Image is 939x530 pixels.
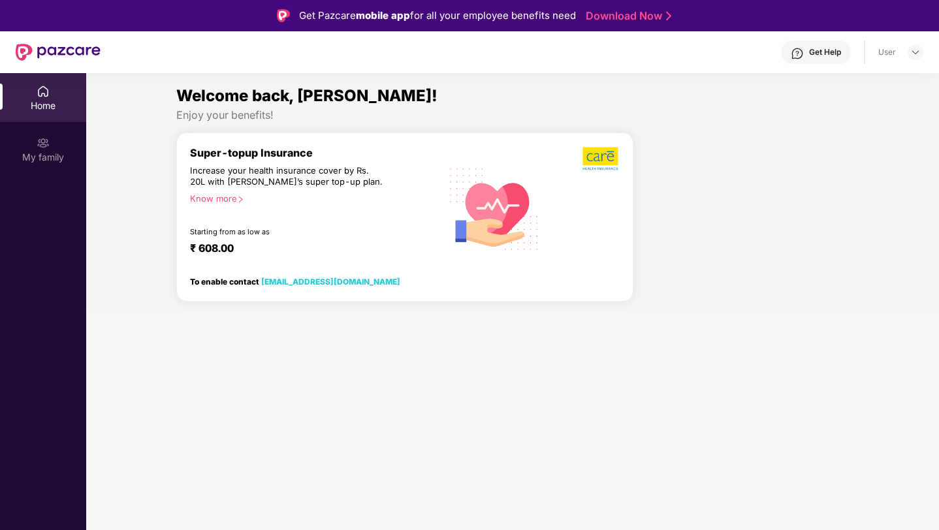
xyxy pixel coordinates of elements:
span: right [237,196,244,203]
img: svg+xml;base64,PHN2ZyB3aWR0aD0iMjAiIGhlaWdodD0iMjAiIHZpZXdCb3g9IjAgMCAyMCAyMCIgZmlsbD0ibm9uZSIgeG... [37,136,50,149]
span: Welcome back, [PERSON_NAME]! [176,86,438,105]
div: Get Pazcare for all your employee benefits need [299,8,576,23]
a: [EMAIL_ADDRESS][DOMAIN_NAME] [261,277,400,287]
strong: mobile app [356,9,410,22]
img: b5dec4f62d2307b9de63beb79f102df3.png [582,146,620,171]
div: Super-topup Insurance [190,146,441,159]
img: Logo [277,9,290,22]
div: ₹ 608.00 [190,242,428,257]
img: svg+xml;base64,PHN2ZyB4bWxucz0iaHR0cDovL3d3dy53My5vcmcvMjAwMC9zdmciIHhtbG5zOnhsaW5rPSJodHRwOi8vd3... [441,153,549,262]
div: Starting from as low as [190,227,385,236]
div: User [878,47,896,57]
div: Know more [190,193,433,202]
div: Get Help [809,47,841,57]
img: svg+xml;base64,PHN2ZyBpZD0iSGVscC0zMngzMiIgeG1sbnM9Imh0dHA6Ly93d3cudzMub3JnLzIwMDAvc3ZnIiB3aWR0aD... [791,47,804,60]
img: svg+xml;base64,PHN2ZyBpZD0iRHJvcGRvd24tMzJ4MzIiIHhtbG5zPSJodHRwOi8vd3d3LnczLm9yZy8yMDAwL3N2ZyIgd2... [910,47,921,57]
div: Enjoy your benefits! [176,108,850,122]
img: svg+xml;base64,PHN2ZyBpZD0iSG9tZSIgeG1sbnM9Imh0dHA6Ly93d3cudzMub3JnLzIwMDAvc3ZnIiB3aWR0aD0iMjAiIG... [37,85,50,98]
img: Stroke [666,9,671,23]
div: Increase your health insurance cover by Rs. 20L with [PERSON_NAME]’s super top-up plan. [190,165,385,188]
a: Download Now [586,9,667,23]
div: To enable contact [190,277,400,286]
img: New Pazcare Logo [16,44,101,61]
